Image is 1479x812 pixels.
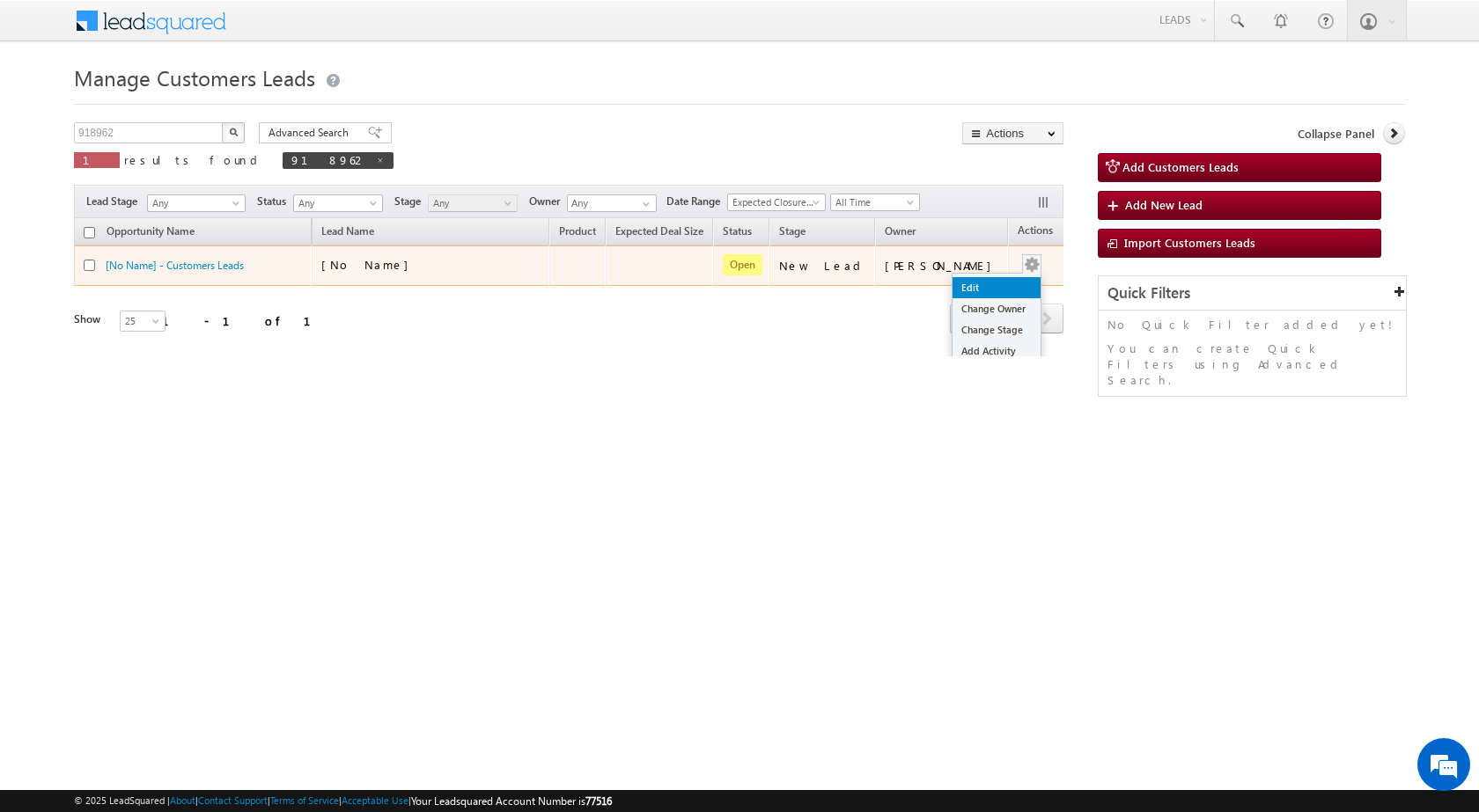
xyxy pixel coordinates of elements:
a: Terms of Service [270,794,339,806]
a: Add Activity [953,340,1041,362]
span: Add New Lead [1125,197,1203,212]
span: Stage [779,224,806,238]
a: Any [293,194,383,212]
span: [No Name] [321,257,417,272]
span: © 2025 LeadSquared | | | | | [74,793,612,809]
div: [PERSON_NAME] [885,258,1000,274]
span: next [1031,304,1063,333]
a: All Time [830,194,920,211]
span: Owner [885,224,916,238]
a: Opportunity Name [98,222,203,245]
div: Minimize live chat window [289,9,331,51]
span: Expected Deal Size [615,224,703,238]
a: Any [147,194,246,212]
em: Start Chat [239,542,320,566]
span: Manage Customers Leads [74,63,315,91]
span: Lead Name [313,222,383,245]
span: Any [294,195,378,211]
span: Actions [1009,221,1062,244]
span: Owner [529,194,567,209]
span: Status [257,194,293,209]
span: Add Customers Leads [1122,159,1239,174]
a: Expected Deal Size [607,222,712,245]
span: Date Range [666,194,727,209]
span: 77516 [585,794,612,808]
a: Acceptable Use [342,794,408,806]
div: Chat with us now [92,92,296,115]
span: Expected Closure Date [728,194,820,210]
a: Show All Items [633,195,655,213]
a: Status [714,222,761,245]
input: Check all records [84,227,95,238]
span: Your Leadsquared Account Number is [411,794,612,808]
div: Quick Filters [1099,276,1406,311]
div: 1 - 1 of 1 [162,311,332,331]
span: Any [429,195,512,211]
span: Any [148,195,239,211]
button: Actions [962,122,1063,144]
div: Show [74,311,106,327]
span: 25 [121,313,167,329]
span: Product [559,224,596,238]
a: Change Stage [953,319,1041,340]
div: New Lead [779,258,867,274]
input: Type to Search [567,194,657,212]
a: Edit [953,277,1041,298]
img: d_60004797649_company_0_60004797649 [30,92,74,115]
span: 918962 [291,152,367,167]
span: Advanced Search [269,125,354,141]
a: Change Owner [953,298,1041,319]
a: About [170,794,195,806]
span: Open [723,254,762,275]
a: 25 [120,311,166,332]
span: All Time [831,194,915,210]
span: prev [950,304,982,333]
a: prev [950,305,982,333]
textarea: Type your message and hit 'Enter' [23,163,321,527]
span: Stage [394,194,428,209]
img: Search [229,128,238,136]
span: 1 [83,152,111,167]
span: Collapse Panel [1298,126,1374,142]
p: You can create Quick Filters using Advanced Search. [1107,340,1397,388]
a: Expected Closure Date [727,194,826,211]
a: Contact Support [198,794,268,806]
p: No Quick Filter added yet! [1107,317,1397,333]
a: [No Name] - Customers Leads [106,259,244,272]
a: Any [428,194,518,212]
span: Lead Stage [86,194,144,209]
a: next [1031,305,1063,333]
span: Opportunity Name [107,224,195,238]
span: Import Customers Leads [1124,235,1255,250]
a: Stage [770,222,814,245]
span: results found [124,152,264,167]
